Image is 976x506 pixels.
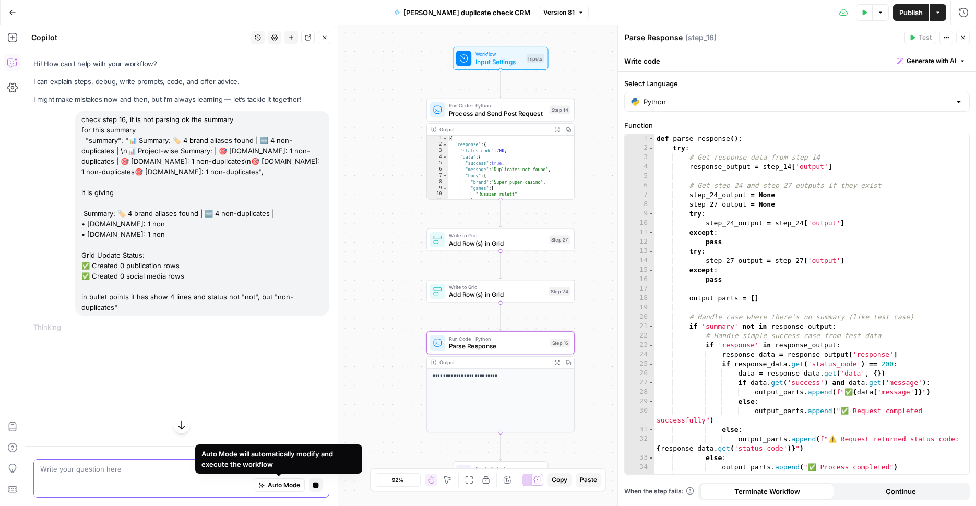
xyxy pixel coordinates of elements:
[648,247,654,256] span: Toggle code folding, rows 13 through 14
[648,453,654,463] span: Toggle code folding, rows 33 through 34
[426,228,575,251] div: Write to GridAdd Row(s) in GridStep 27
[449,109,546,118] span: Process and Send Post Request
[648,134,654,143] span: Toggle code folding, rows 1 through 132
[648,209,654,219] span: Toggle code folding, rows 9 through 10
[426,47,575,70] div: WorkflowInput SettingsInputs
[442,185,447,191] span: Toggle code folding, rows 9 through 11
[625,172,654,181] div: 5
[427,173,448,179] div: 7
[427,191,448,198] div: 10
[392,476,403,484] span: 92%
[526,54,544,63] div: Inputs
[426,99,575,200] div: Run Code · PythonProcess and Send Post RequestStep 14Output{ "response":{ "status_code":200, "dat...
[31,32,248,43] div: Copilot
[499,251,502,279] g: Edge from step_27 to step_24
[625,359,654,369] div: 25
[550,105,570,114] div: Step 14
[254,478,305,492] button: Auto Mode
[426,280,575,303] div: Write to GridAdd Row(s) in GridStep 24
[648,359,654,369] span: Toggle code folding, rows 25 through 30
[442,136,447,142] span: Toggle code folding, rows 1 through 31
[624,120,970,130] label: Function
[427,185,448,191] div: 9
[625,322,654,331] div: 21
[625,143,654,153] div: 2
[576,473,601,487] button: Paste
[648,472,654,481] span: Toggle code folding, rows 35 through 102
[919,33,932,42] span: Test
[427,154,448,161] div: 4
[580,475,597,485] span: Paste
[427,167,448,173] div: 6
[685,32,717,43] span: ( step_16 )
[625,350,654,359] div: 24
[625,200,654,209] div: 8
[625,294,654,303] div: 18
[625,284,654,294] div: 17
[33,94,329,105] p: I might make mistakes now and then, but I’m always learning — let’s tackle it together!
[449,232,545,239] span: Write to Grid
[907,56,956,66] span: Generate with AI
[625,435,654,453] div: 32
[625,388,654,397] div: 28
[625,219,654,228] div: 10
[499,200,502,227] g: Edge from step_14 to step_27
[61,322,67,332] div: ...
[625,425,654,435] div: 31
[625,256,654,266] div: 14
[427,136,448,142] div: 1
[644,97,950,107] input: Python
[625,162,654,172] div: 4
[550,339,570,347] div: Step 16
[625,331,654,341] div: 22
[33,58,329,69] p: Hi! How can I help with your workflow?
[449,283,545,291] span: Write to Grid
[625,153,654,162] div: 3
[439,358,549,366] div: Output
[618,50,976,71] div: Write code
[449,290,545,299] span: Add Row(s) in Grid
[625,228,654,237] div: 11
[625,190,654,200] div: 7
[648,228,654,237] span: Toggle code folding, rows 11 through 12
[648,143,654,153] span: Toggle code folding, rows 2 through 121
[625,32,683,43] textarea: Parse Response
[624,487,694,496] a: When the step fails:
[893,4,929,21] button: Publish
[427,161,448,167] div: 5
[549,235,570,244] div: Step 27
[403,7,530,18] span: [PERSON_NAME] duplicate check CRM
[426,461,575,484] div: Single OutputOutputEnd
[625,209,654,219] div: 9
[427,179,448,185] div: 8
[625,378,654,388] div: 27
[33,322,329,332] div: Thinking
[449,238,545,248] span: Add Row(s) in Grid
[33,76,329,87] p: I can explain steps, debug, write prompts, code, and offer advice.
[499,70,502,98] g: Edge from start to step_14
[475,50,523,58] span: Workflow
[442,142,447,148] span: Toggle code folding, rows 2 through 19
[427,148,448,154] div: 3
[543,8,575,17] span: Version 81
[499,432,502,460] g: Edge from step_16 to end
[549,287,570,295] div: Step 24
[625,247,654,256] div: 13
[388,4,537,21] button: [PERSON_NAME] duplicate check CRM
[648,266,654,275] span: Toggle code folding, rows 15 through 16
[552,475,567,485] span: Copy
[475,465,528,473] span: Single Output
[625,303,654,312] div: 19
[648,341,654,350] span: Toggle code folding, rows 23 through 32
[886,486,916,497] span: Continue
[449,341,546,351] span: Parse Response
[625,341,654,350] div: 23
[547,473,572,487] button: Copy
[625,237,654,247] div: 12
[734,486,800,497] span: Terminate Workflow
[648,378,654,388] span: Toggle code folding, rows 27 through 28
[625,397,654,406] div: 29
[427,198,448,204] div: 11
[625,312,654,322] div: 20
